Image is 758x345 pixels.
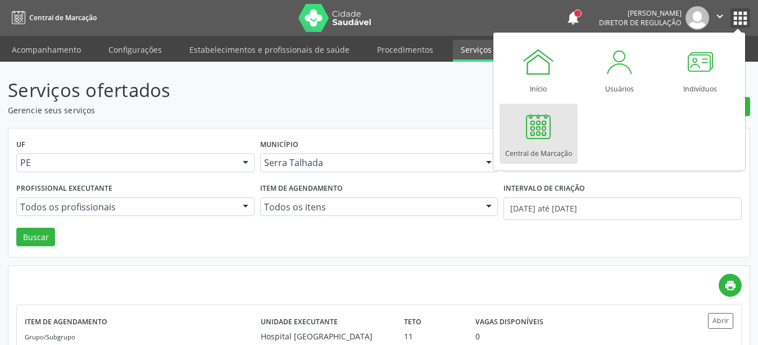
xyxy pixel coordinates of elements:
label: Profissional executante [16,180,112,197]
button: apps [730,8,750,28]
i:  [714,10,726,22]
label: Teto [404,313,421,330]
span: Serra Talhada [264,157,475,168]
a: print [719,274,742,297]
a: Central de Marcação [8,8,97,27]
label: Município [260,136,298,154]
span: Central de Marcação [29,13,97,22]
a: Usuários [580,39,659,99]
div: 0 [475,330,480,342]
button: notifications [565,10,581,26]
a: Serviços ofertados [453,40,538,62]
label: Unidade executante [261,313,338,330]
span: Diretor de regulação [599,18,682,27]
a: Configurações [101,40,170,59]
span: PE [20,157,232,168]
label: Intervalo de criação [503,180,585,197]
i: print [724,279,737,292]
div: Hospital [GEOGRAPHIC_DATA] [261,330,388,342]
a: Indivíduos [661,39,739,99]
span: Todos os profissionais [20,201,232,213]
label: Item de agendamento [260,180,343,197]
p: Serviços ofertados [8,76,528,104]
label: Item de agendamento [25,313,107,330]
input: Selecione um intervalo [503,197,742,220]
img: img [686,6,709,30]
small: Grupo/Subgrupo [25,333,75,341]
button: Abrir [708,313,733,328]
label: Vagas disponíveis [475,313,543,330]
a: Início [500,39,578,99]
label: UF [16,136,25,154]
span: Todos os itens [264,201,475,213]
div: [PERSON_NAME] [599,8,682,18]
a: Acompanhamento [4,40,89,59]
button: Buscar [16,228,55,247]
a: Procedimentos [369,40,441,59]
button:  [709,6,730,30]
a: Estabelecimentos e profissionais de saúde [181,40,357,59]
div: 11 [404,330,460,342]
a: Central de Marcação [500,104,578,164]
p: Gerencie seus serviços [8,104,528,116]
